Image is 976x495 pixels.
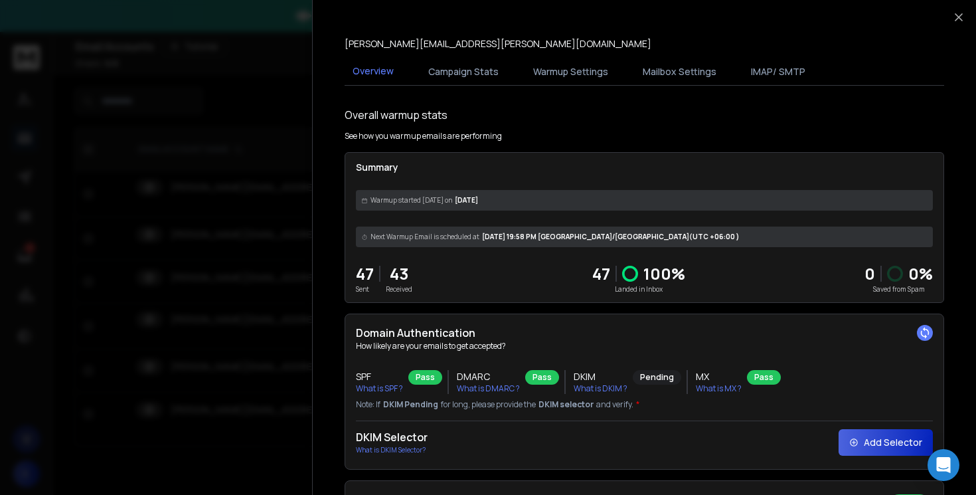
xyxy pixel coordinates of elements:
h2: Domain Authentication [356,325,933,341]
p: What is DKIM ? [574,383,627,394]
p: How likely are your emails to get accepted? [356,341,933,351]
p: What is DMARC ? [457,383,520,394]
p: Landed in Inbox [592,284,685,294]
span: Warmup started [DATE] on [370,195,452,205]
div: Pending [633,370,681,385]
p: 0 % [908,263,933,284]
button: Mailbox Settings [635,57,724,86]
p: Sent [356,284,374,294]
p: What is DKIM Selector? [356,445,428,455]
p: 100 % [643,263,685,284]
button: Add Selector [839,429,933,456]
h3: MX [696,370,742,383]
div: Pass [747,370,781,385]
strong: 0 [864,262,875,284]
p: Note: If for long, please provide the and verify. [356,399,933,410]
button: Warmup Settings [525,57,616,86]
p: What is SPF ? [356,383,403,394]
div: [DATE] [356,190,933,211]
p: Received [386,284,412,294]
button: IMAP/ SMTP [743,57,813,86]
h3: DKIM [574,370,627,383]
p: 47 [356,263,374,284]
div: [DATE] 19:58 PM [GEOGRAPHIC_DATA]/[GEOGRAPHIC_DATA] (UTC +06:00 ) [356,227,933,247]
div: Open Intercom Messenger [928,449,959,481]
span: Next Warmup Email is scheduled at [370,232,479,242]
p: What is MX ? [696,383,742,394]
button: Campaign Stats [420,57,507,86]
p: 43 [386,263,412,284]
h3: DMARC [457,370,520,383]
span: DKIM selector [538,399,594,410]
p: Saved from Spam [864,284,933,294]
div: Pass [408,370,442,385]
h3: SPF [356,370,403,383]
h2: DKIM Selector [356,429,428,445]
p: Summary [356,161,933,174]
p: 47 [592,263,610,284]
h1: Overall warmup stats [345,107,447,123]
p: See how you warmup emails are performing [345,131,502,142]
p: [PERSON_NAME][EMAIL_ADDRESS][PERSON_NAME][DOMAIN_NAME] [345,37,651,50]
div: Pass [525,370,559,385]
button: Overview [345,56,402,87]
span: DKIM Pending [383,399,438,410]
